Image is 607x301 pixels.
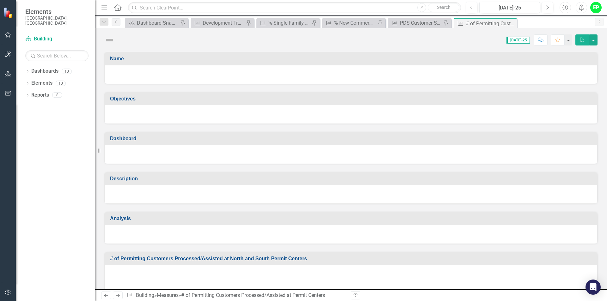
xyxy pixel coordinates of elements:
a: Measures [157,292,179,298]
small: [GEOGRAPHIC_DATA], [GEOGRAPHIC_DATA] [25,15,89,26]
a: Reports [31,92,49,99]
img: Not Defined [104,35,114,45]
a: Building [136,292,154,298]
h3: Name [110,56,594,62]
span: Elements [25,8,89,15]
span: Search [437,5,451,10]
div: Open Intercom Messenger [586,280,601,295]
a: Building [25,35,89,43]
h3: Analysis [110,216,594,221]
span: [DATE]-25 [506,37,530,44]
button: Search [428,3,459,12]
div: # of Permitting Customers Processed/Assisted at Permit Centers [181,292,325,298]
a: Dashboards [31,68,58,75]
div: Dashboard Snapshot [137,19,179,27]
div: 10 [62,69,72,74]
div: [DATE]-25 [481,4,538,12]
div: % New Commercial On Time Reviews Monthly [334,19,376,27]
div: % Single Family Residential Permit Reviews On Time Monthly [268,19,310,27]
h3: Objectives [110,96,594,102]
div: PDS Customer Service (Copy) w/ Accela [400,19,442,27]
input: Search Below... [25,50,89,61]
button: EP [590,2,602,13]
button: [DATE]-25 [479,2,540,13]
div: » » [127,292,346,299]
h3: # of Permitting Customers Processed/Assisted at North and South Permit Centers [110,256,594,262]
div: # of Permitting Customers Processed/Assisted at Permit Centers [466,20,515,27]
div: 10 [56,81,66,86]
a: PDS Customer Service (Copy) w/ Accela [389,19,442,27]
div: 8 [52,93,62,98]
a: Elements [31,80,52,87]
h3: Description [110,176,594,182]
img: ClearPoint Strategy [3,7,14,18]
h3: Dashboard [110,136,594,141]
a: Development Trends [192,19,244,27]
div: Development Trends [203,19,244,27]
a: Dashboard Snapshot [126,19,179,27]
a: % New Commercial On Time Reviews Monthly [324,19,376,27]
input: Search ClearPoint... [128,2,461,13]
a: % Single Family Residential Permit Reviews On Time Monthly [258,19,310,27]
